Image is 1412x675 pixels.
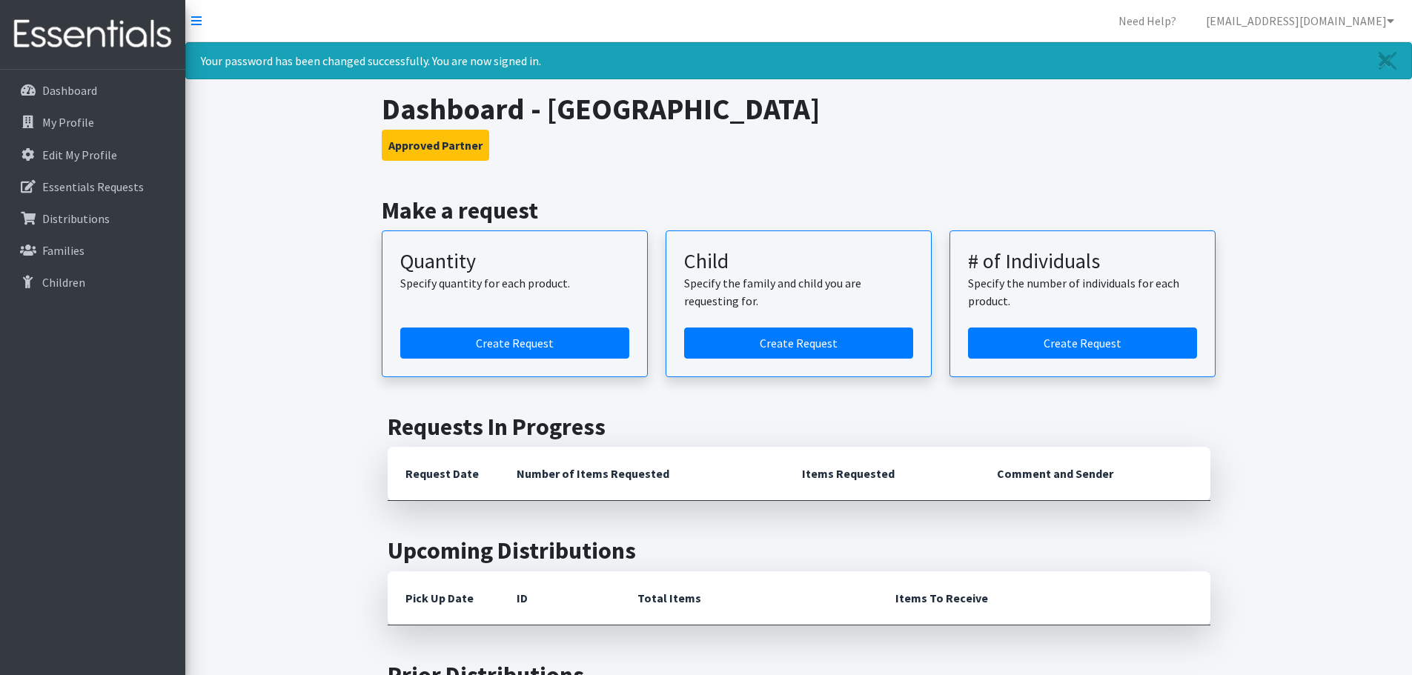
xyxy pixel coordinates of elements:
a: Families [6,236,179,265]
th: Total Items [620,571,878,625]
h3: Child [684,249,913,274]
a: Dashboard [6,76,179,105]
a: Create a request by quantity [400,327,629,359]
p: My Profile [42,115,94,130]
div: Your password has been changed successfully. You are now signed in. [185,42,1412,79]
a: Create a request by number of individuals [968,327,1197,359]
p: Dashboard [42,83,97,98]
a: My Profile [6,107,179,137]
th: Items Requested [784,447,979,501]
th: Items To Receive [878,571,1210,625]
a: Essentials Requests [6,172,179,202]
p: Specify the family and child you are requesting for. [684,274,913,310]
th: Number of Items Requested [499,447,785,501]
h2: Requests In Progress [388,413,1210,441]
h2: Make a request [382,196,1216,225]
h1: Dashboard - [GEOGRAPHIC_DATA] [382,91,1216,127]
th: Comment and Sender [979,447,1210,501]
a: Create a request for a child or family [684,327,913,359]
h2: Upcoming Distributions [388,536,1210,565]
h3: Quantity [400,249,629,274]
h3: # of Individuals [968,249,1197,274]
button: Approved Partner [382,130,489,161]
p: Families [42,243,84,258]
th: Request Date [388,447,499,501]
a: Edit My Profile [6,140,179,170]
th: Pick Up Date [388,571,499,625]
p: Essentials Requests [42,179,144,194]
a: Children [6,267,179,297]
a: Distributions [6,204,179,233]
th: ID [499,571,620,625]
a: [EMAIL_ADDRESS][DOMAIN_NAME] [1194,6,1406,36]
p: Specify the number of individuals for each product. [968,274,1197,310]
a: Need Help? [1107,6,1188,36]
p: Edit My Profile [42,147,117,162]
p: Children [42,275,85,290]
p: Specify quantity for each product. [400,274,629,292]
p: Distributions [42,211,110,226]
img: HumanEssentials [6,10,179,59]
a: Close [1364,43,1411,79]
